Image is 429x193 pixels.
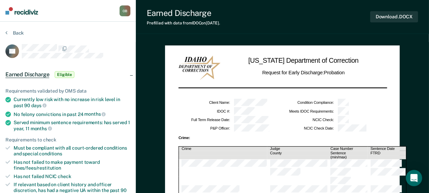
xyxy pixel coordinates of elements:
[14,97,130,108] div: Currently low risk with no increase in risk level in past 90
[283,98,335,107] td: Condition Compliance :
[14,111,130,117] div: No felony convictions in past 24
[328,155,368,159] th: (min/max)
[31,103,47,108] span: days
[179,56,221,80] img: IDOC Logo
[370,11,418,22] button: Download .DOCX
[368,151,406,155] th: FTRD
[5,30,24,36] button: Back
[5,7,38,15] img: Recidiviz
[179,116,231,124] td: Full Term Release Date :
[14,159,130,171] div: Has not failed to make payment toward
[179,147,268,151] th: Crime
[179,124,231,133] td: P&P Officer :
[179,98,231,107] td: Client Name :
[179,136,387,139] div: Crime:
[31,126,52,131] span: months
[283,124,335,133] td: NCIC Check Date :
[268,147,328,151] th: Judge
[248,56,359,66] h1: [US_STATE] Department of Correction
[14,174,130,179] div: Has not failed NCIC
[14,165,61,171] span: fines/fees/restitution
[14,120,130,131] div: Served minimum sentence requirements: has served 1 year, 11
[39,151,62,156] span: conditions
[58,174,71,179] span: check
[328,151,368,155] th: Sentence
[5,137,130,143] div: Requirements to check
[14,145,130,157] div: Must be compliant with all court-ordered conditions and special
[84,111,106,117] span: months
[368,147,406,151] th: Sentence Date
[55,71,74,78] span: Eligible
[120,5,130,16] div: O B
[147,8,220,18] div: Earned Discharge
[5,88,130,94] div: Requirements validated by OMS data
[268,151,328,155] th: County
[328,147,368,151] th: Case Number
[5,71,49,78] span: Earned Discharge
[120,5,130,16] button: OB
[262,69,345,77] h2: Request for Early Discharge: Probation
[179,107,231,115] td: IDOC # :
[406,170,422,186] div: Open Intercom Messenger
[283,107,335,115] td: Meets IDOC Requirements :
[147,21,220,25] div: Prefilled with data from IDOC on [DATE] .
[283,116,335,124] td: NCIC Check :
